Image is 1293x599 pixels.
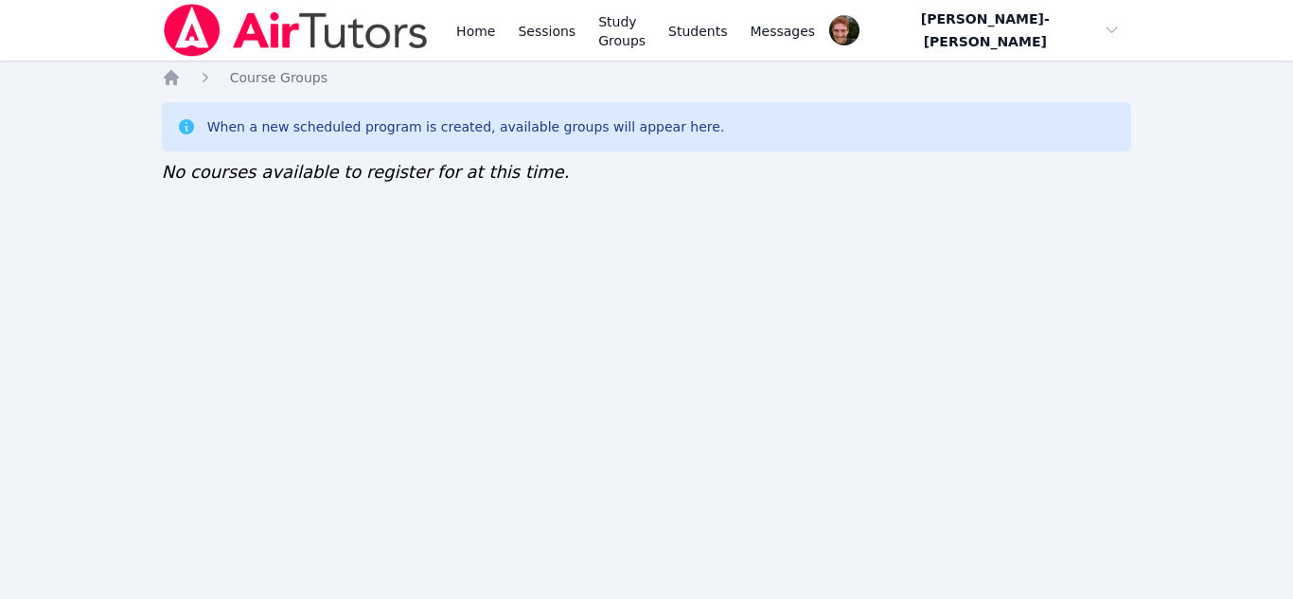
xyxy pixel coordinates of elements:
img: Air Tutors [162,4,430,57]
span: No courses available to register for at this time. [162,162,570,182]
span: Messages [751,22,816,41]
span: Course Groups [230,70,328,85]
div: When a new scheduled program is created, available groups will appear here. [207,117,725,136]
a: Course Groups [230,68,328,87]
nav: Breadcrumb [162,68,1132,87]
